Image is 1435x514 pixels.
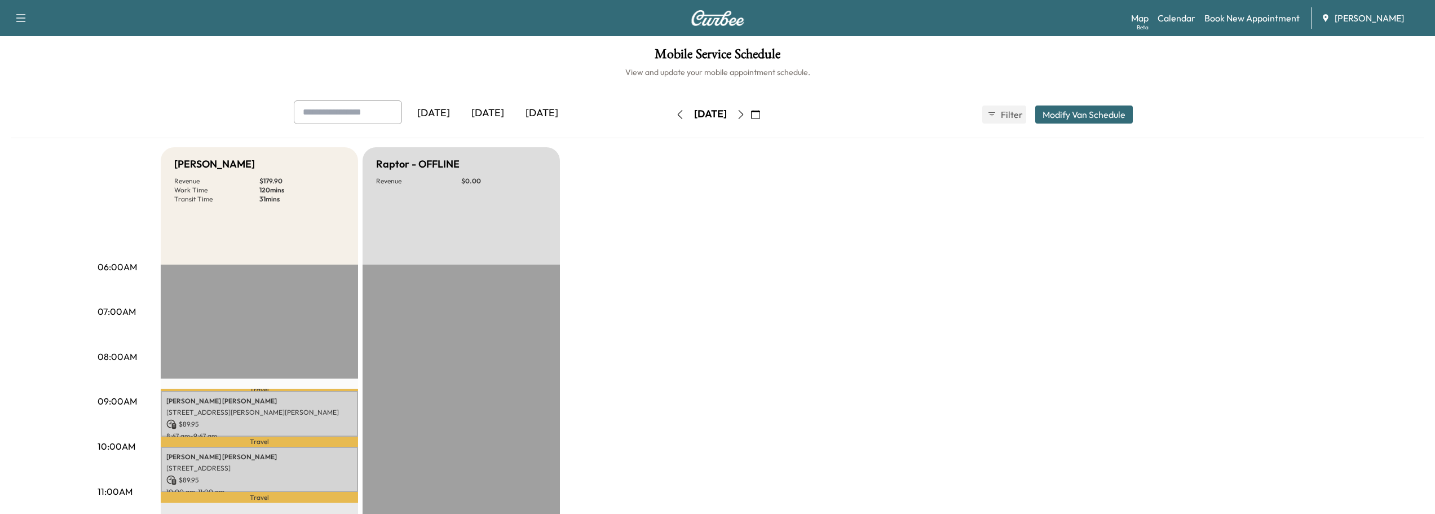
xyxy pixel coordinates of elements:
[166,487,352,497] p: 10:00 am - 11:00 am
[174,195,259,204] p: Transit Time
[174,156,255,172] h5: [PERSON_NAME]
[1204,11,1300,25] a: Book New Appointment
[166,432,352,441] p: 8:47 am - 9:47 am
[259,177,345,186] p: $ 179.90
[98,394,137,408] p: 09:00AM
[1035,106,1133,124] button: Modify Van Schedule
[461,100,515,126] div: [DATE]
[166,475,352,485] p: $ 89.95
[11,47,1424,67] h1: Mobile Service Schedule
[259,186,345,195] p: 120 mins
[376,156,460,172] h5: Raptor - OFFLINE
[166,464,352,473] p: [STREET_ADDRESS]
[11,67,1424,78] h6: View and update your mobile appointment schedule.
[161,437,358,446] p: Travel
[161,492,358,503] p: Travel
[98,350,137,363] p: 08:00AM
[691,10,745,26] img: Curbee Logo
[166,397,352,406] p: [PERSON_NAME] [PERSON_NAME]
[1001,108,1021,121] span: Filter
[982,106,1026,124] button: Filter
[515,100,569,126] div: [DATE]
[98,485,133,498] p: 11:00AM
[98,305,136,318] p: 07:00AM
[161,389,358,391] p: Travel
[166,408,352,417] p: [STREET_ADDRESS][PERSON_NAME][PERSON_NAME]
[166,419,352,429] p: $ 89.95
[1131,11,1149,25] a: MapBeta
[461,177,546,186] p: $ 0.00
[1335,11,1404,25] span: [PERSON_NAME]
[1158,11,1195,25] a: Calendar
[376,177,461,186] p: Revenue
[174,186,259,195] p: Work Time
[174,177,259,186] p: Revenue
[694,107,727,121] div: [DATE]
[98,440,135,453] p: 10:00AM
[166,453,352,462] p: [PERSON_NAME] [PERSON_NAME]
[407,100,461,126] div: [DATE]
[98,260,137,274] p: 06:00AM
[1137,23,1149,32] div: Beta
[259,195,345,204] p: 31 mins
